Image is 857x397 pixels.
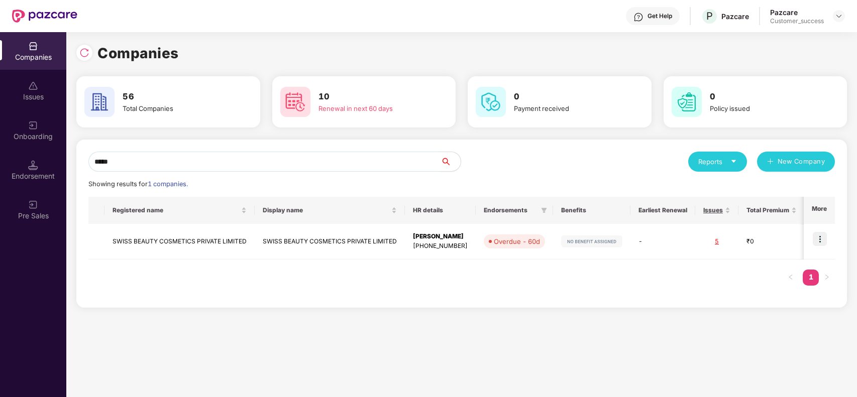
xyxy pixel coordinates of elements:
[710,90,819,103] h3: 0
[440,158,461,166] span: search
[263,206,389,214] span: Display name
[695,197,738,224] th: Issues
[280,87,310,117] img: svg+xml;base64,PHN2ZyB4bWxucz0iaHR0cDovL3d3dy53My5vcmcvMjAwMC9zdmciIHdpZHRoPSI2MCIgaGVpZ2h0PSI2MC...
[28,120,38,130] img: svg+xml;base64,PHN2ZyB3aWR0aD0iMjAiIGhlaWdodD0iMjAiIHZpZXdCb3g9IjAgMCAyMCAyMCIgZmlsbD0ibm9uZSIgeG...
[648,12,672,20] div: Get Help
[28,160,38,170] img: svg+xml;base64,PHN2ZyB3aWR0aD0iMTQuNSIgaGVpZ2h0PSIxNC41IiB2aWV3Qm94PSIwIDAgMTYgMTYiIGZpbGw9Im5vbm...
[757,152,835,172] button: plusNew Company
[633,12,644,22] img: svg+xml;base64,PHN2ZyBpZD0iSGVscC0zMngzMiIgeG1sbnM9Imh0dHA6Ly93d3cudzMub3JnLzIwMDAvc3ZnIiB3aWR0aD...
[721,12,749,21] div: Pazcare
[255,224,405,259] td: SWISS BEAUTY COSMETICS PRIVATE LIMITED
[835,12,843,20] img: svg+xml;base64,PHN2ZyBpZD0iRHJvcGRvd24tMzJ4MzIiIHhtbG5zPSJodHRwOi8vd3d3LnczLm9yZy8yMDAwL3N2ZyIgd2...
[746,206,789,214] span: Total Premium
[788,274,794,280] span: left
[148,180,188,188] span: 1 companies.
[476,87,506,117] img: svg+xml;base64,PHN2ZyB4bWxucz0iaHR0cDovL3d3dy53My5vcmcvMjAwMC9zdmciIHdpZHRoPSI2MCIgaGVpZ2h0PSI2MC...
[539,204,549,216] span: filter
[804,197,835,224] th: More
[84,87,115,117] img: svg+xml;base64,PHN2ZyB4bWxucz0iaHR0cDovL3d3dy53My5vcmcvMjAwMC9zdmciIHdpZHRoPSI2MCIgaGVpZ2h0PSI2MC...
[710,103,819,113] div: Policy issued
[514,103,623,113] div: Payment received
[484,206,537,214] span: Endorsements
[97,42,179,64] h1: Companies
[770,17,824,25] div: Customer_success
[770,8,824,17] div: Pazcare
[28,41,38,51] img: svg+xml;base64,PHN2ZyBpZD0iQ29tcGFuaWVzIiB4bWxucz0iaHR0cDovL3d3dy53My5vcmcvMjAwMC9zdmciIHdpZHRoPS...
[541,207,547,213] span: filter
[783,270,799,286] li: Previous Page
[706,10,713,22] span: P
[783,270,799,286] button: left
[803,270,819,285] a: 1
[824,274,830,280] span: right
[767,158,774,166] span: plus
[28,200,38,210] img: svg+xml;base64,PHN2ZyB3aWR0aD0iMjAiIGhlaWdodD0iMjAiIHZpZXdCb3g9IjAgMCAyMCAyMCIgZmlsbD0ibm9uZSIgeG...
[703,237,730,246] div: 5
[514,90,623,103] h3: 0
[494,236,540,246] div: Overdue - 60d
[440,152,461,172] button: search
[28,81,38,91] img: svg+xml;base64,PHN2ZyBpZD0iSXNzdWVzX2Rpc2FibGVkIiB4bWxucz0iaHR0cDovL3d3dy53My5vcmcvMjAwMC9zdmciIH...
[255,197,405,224] th: Display name
[104,224,255,259] td: SWISS BEAUTY COSMETICS PRIVATE LIMITED
[123,90,232,103] h3: 56
[12,10,77,23] img: New Pazcare Logo
[630,197,695,224] th: Earliest Renewal
[703,206,723,214] span: Issues
[778,157,825,167] span: New Company
[88,180,188,188] span: Showing results for
[698,157,737,167] div: Reports
[803,270,819,286] li: 1
[561,235,622,247] img: svg+xml;base64,PHN2ZyB4bWxucz0iaHR0cDovL3d3dy53My5vcmcvMjAwMC9zdmciIHdpZHRoPSIxMjIiIGhlaWdodD0iMj...
[405,197,476,224] th: HR details
[318,90,427,103] h3: 10
[104,197,255,224] th: Registered name
[630,224,695,259] td: -
[813,232,827,246] img: icon
[553,197,630,224] th: Benefits
[123,103,232,113] div: Total Companies
[79,48,89,58] img: svg+xml;base64,PHN2ZyBpZD0iUmVsb2FkLTMyeDMyIiB4bWxucz0iaHR0cDovL3d3dy53My5vcmcvMjAwMC9zdmciIHdpZH...
[318,103,427,113] div: Renewal in next 60 days
[746,237,797,246] div: ₹0
[113,206,239,214] span: Registered name
[738,197,805,224] th: Total Premium
[819,270,835,286] li: Next Page
[672,87,702,117] img: svg+xml;base64,PHN2ZyB4bWxucz0iaHR0cDovL3d3dy53My5vcmcvMjAwMC9zdmciIHdpZHRoPSI2MCIgaGVpZ2h0PSI2MC...
[413,241,468,251] div: [PHONE_NUMBER]
[730,158,737,165] span: caret-down
[413,232,468,241] div: [PERSON_NAME]
[819,270,835,286] button: right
